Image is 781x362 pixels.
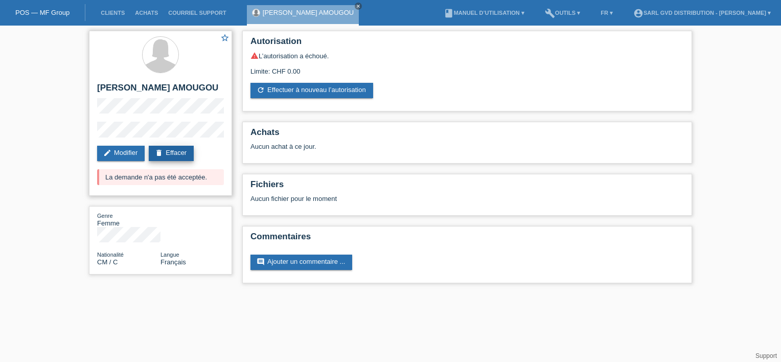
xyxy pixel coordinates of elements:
span: Langue [160,252,179,258]
a: POS — MF Group [15,9,70,16]
div: La demande n'a pas été acceptée. [97,169,224,185]
span: Genre [97,213,113,219]
span: Français [160,258,186,266]
i: account_circle [633,8,644,18]
i: warning [250,52,259,60]
i: edit [103,149,111,157]
div: Femme [97,212,160,227]
i: book [444,8,454,18]
a: account_circleSARL GVD DISTRIBUTION - [PERSON_NAME] ▾ [628,10,776,16]
i: comment [257,258,265,266]
div: Aucun fichier pour le moment [250,195,563,202]
i: star_border [220,33,229,42]
div: Limite: CHF 0.00 [250,60,684,75]
i: build [545,8,555,18]
a: commentAjouter un commentaire ... [250,255,352,270]
a: [PERSON_NAME] AMOUGOU [263,9,354,16]
a: FR ▾ [595,10,618,16]
span: Cameroun / C / 06.11.2023 [97,258,118,266]
div: Aucun achat à ce jour. [250,143,684,158]
a: Courriel Support [163,10,231,16]
a: Clients [96,10,130,16]
i: refresh [257,86,265,94]
h2: Autorisation [250,36,684,52]
h2: [PERSON_NAME] AMOUGOU [97,83,224,98]
a: Support [755,352,777,359]
a: bookManuel d’utilisation ▾ [439,10,530,16]
a: Achats [130,10,163,16]
a: close [355,3,362,10]
div: L’autorisation a échoué. [250,52,684,60]
h2: Achats [250,127,684,143]
i: close [356,4,361,9]
a: star_border [220,33,229,44]
span: Nationalité [97,252,124,258]
a: deleteEffacer [149,146,194,161]
a: buildOutils ▾ [540,10,585,16]
h2: Fichiers [250,179,684,195]
h2: Commentaires [250,232,684,247]
i: delete [155,149,163,157]
a: refreshEffectuer à nouveau l’autorisation [250,83,373,98]
a: editModifier [97,146,145,161]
